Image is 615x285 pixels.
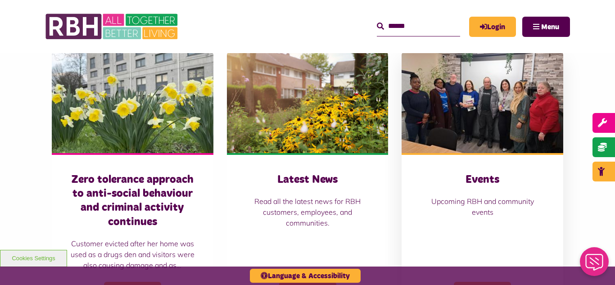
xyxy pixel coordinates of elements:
p: Upcoming RBH and community events [420,196,545,217]
span: Menu [541,23,559,31]
img: Group photo of customers and colleagues at Spotland Community Centre [402,52,563,153]
iframe: Netcall Web Assistant for live chat [574,244,615,285]
img: RBH [45,9,180,44]
img: Freehold [52,52,213,153]
p: Read all the latest news for RBH customers, employees, and communities. [245,196,371,228]
img: SAZ MEDIA RBH HOUSING4 [227,52,389,153]
p: Customer evicted after her home was used as a drugs den and visitors were also causing damage and... [70,238,195,271]
input: Search [377,17,460,36]
a: MyRBH [469,17,516,37]
button: Language & Accessibility [250,269,361,283]
h3: Latest News [245,173,371,187]
button: Navigation [522,17,570,37]
h3: Events [420,173,545,187]
h3: Zero tolerance approach to anti-social behaviour and criminal activity continues [70,173,195,229]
